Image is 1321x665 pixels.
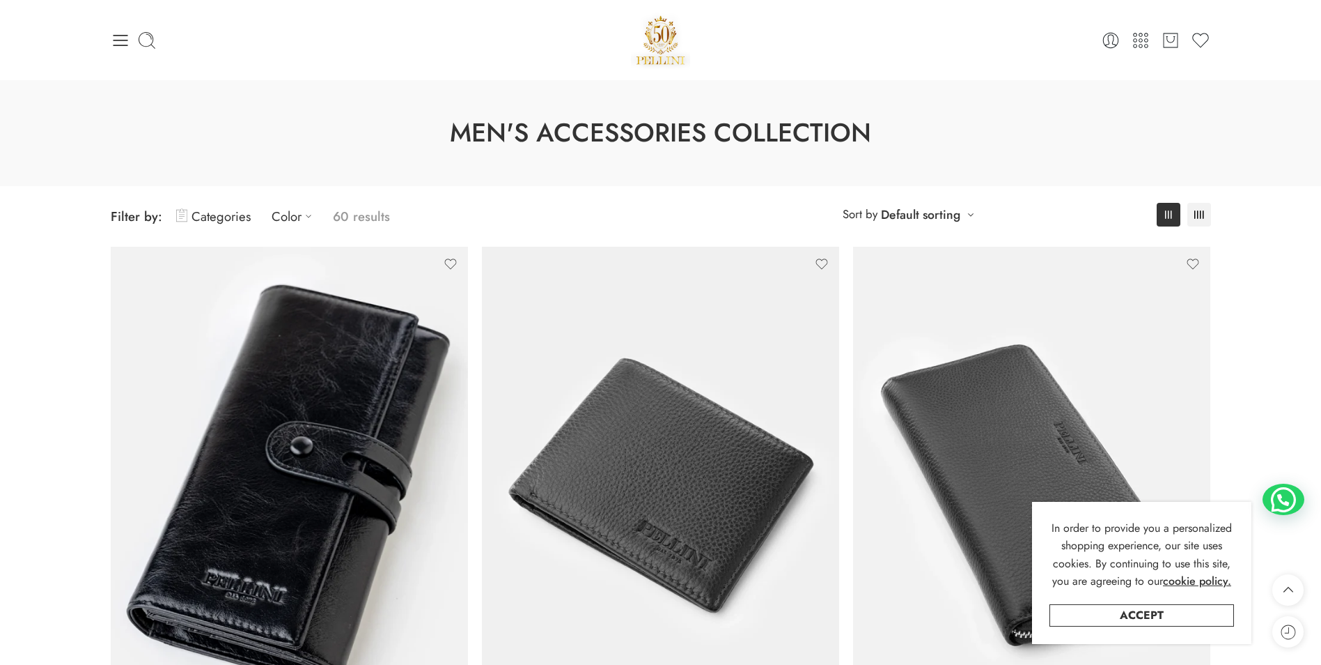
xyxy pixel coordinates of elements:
[176,200,251,233] a: Categories
[1101,31,1120,50] a: Login / Register
[1161,31,1180,50] a: Cart
[35,115,1286,151] h1: Men's Accessories Collection
[843,203,877,226] span: Sort by
[631,10,691,70] a: Pellini -
[1049,604,1234,627] a: Accept
[272,200,319,233] a: Color
[1052,520,1232,590] span: In order to provide you a personalized shopping experience, our site uses cookies. By continuing ...
[111,207,162,226] span: Filter by:
[1163,572,1231,590] a: cookie policy.
[333,200,390,233] p: 60 results
[1191,31,1210,50] a: Wishlist
[631,10,691,70] img: Pellini
[881,205,960,224] a: Default sorting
